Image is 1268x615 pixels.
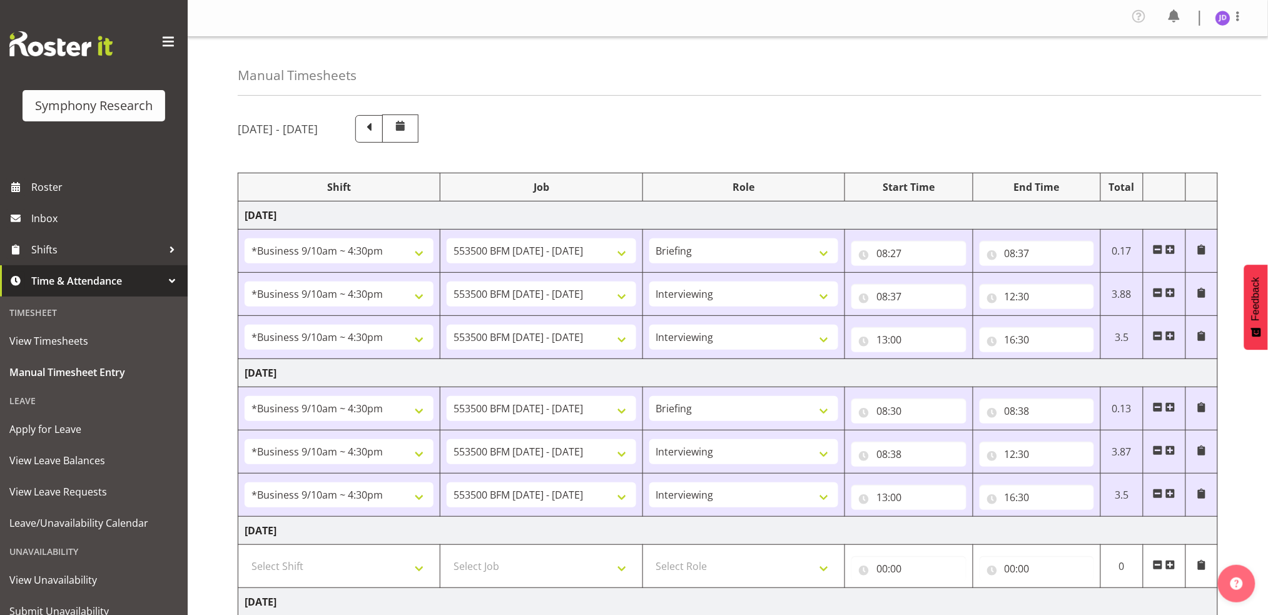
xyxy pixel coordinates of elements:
[1250,277,1262,321] span: Feedback
[980,241,1094,266] input: Click to select...
[1215,11,1230,26] img: jennifer-donovan1879.jpg
[1107,180,1137,195] div: Total
[3,325,185,357] a: View Timesheets
[851,485,966,510] input: Click to select...
[1100,430,1143,474] td: 3.87
[238,201,1218,230] td: [DATE]
[3,539,185,564] div: Unavailability
[3,414,185,445] a: Apply for Leave
[3,476,185,507] a: View Leave Requests
[31,240,163,259] span: Shifts
[9,451,178,470] span: View Leave Balances
[238,68,357,83] h4: Manual Timesheets
[35,96,153,115] div: Symphony Research
[9,363,178,382] span: Manual Timesheet Entry
[851,442,966,467] input: Click to select...
[9,571,178,589] span: View Unavailability
[1100,230,1143,273] td: 0.17
[1230,577,1243,590] img: help-xxl-2.png
[980,399,1094,424] input: Click to select...
[245,180,434,195] div: Shift
[238,517,1218,545] td: [DATE]
[9,514,178,532] span: Leave/Unavailability Calendar
[3,564,185,596] a: View Unavailability
[980,284,1094,309] input: Click to select...
[980,485,1094,510] input: Click to select...
[31,178,181,196] span: Roster
[3,357,185,388] a: Manual Timesheet Entry
[851,327,966,352] input: Click to select...
[31,272,163,290] span: Time & Attendance
[9,420,178,439] span: Apply for Leave
[1100,273,1143,316] td: 3.88
[649,180,838,195] div: Role
[3,507,185,539] a: Leave/Unavailability Calendar
[1100,545,1143,588] td: 0
[1244,265,1268,350] button: Feedback - Show survey
[31,209,181,228] span: Inbox
[851,284,966,309] input: Click to select...
[980,442,1094,467] input: Click to select...
[9,482,178,501] span: View Leave Requests
[238,359,1218,387] td: [DATE]
[238,122,318,136] h5: [DATE] - [DATE]
[9,31,113,56] img: Rosterit website logo
[980,556,1094,581] input: Click to select...
[851,399,966,424] input: Click to select...
[1100,387,1143,430] td: 0.13
[851,180,966,195] div: Start Time
[3,300,185,325] div: Timesheet
[447,180,636,195] div: Job
[3,388,185,414] div: Leave
[9,332,178,350] span: View Timesheets
[851,556,966,581] input: Click to select...
[1100,474,1143,517] td: 3.5
[980,180,1094,195] div: End Time
[851,241,966,266] input: Click to select...
[980,327,1094,352] input: Click to select...
[1100,316,1143,359] td: 3.5
[3,445,185,476] a: View Leave Balances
